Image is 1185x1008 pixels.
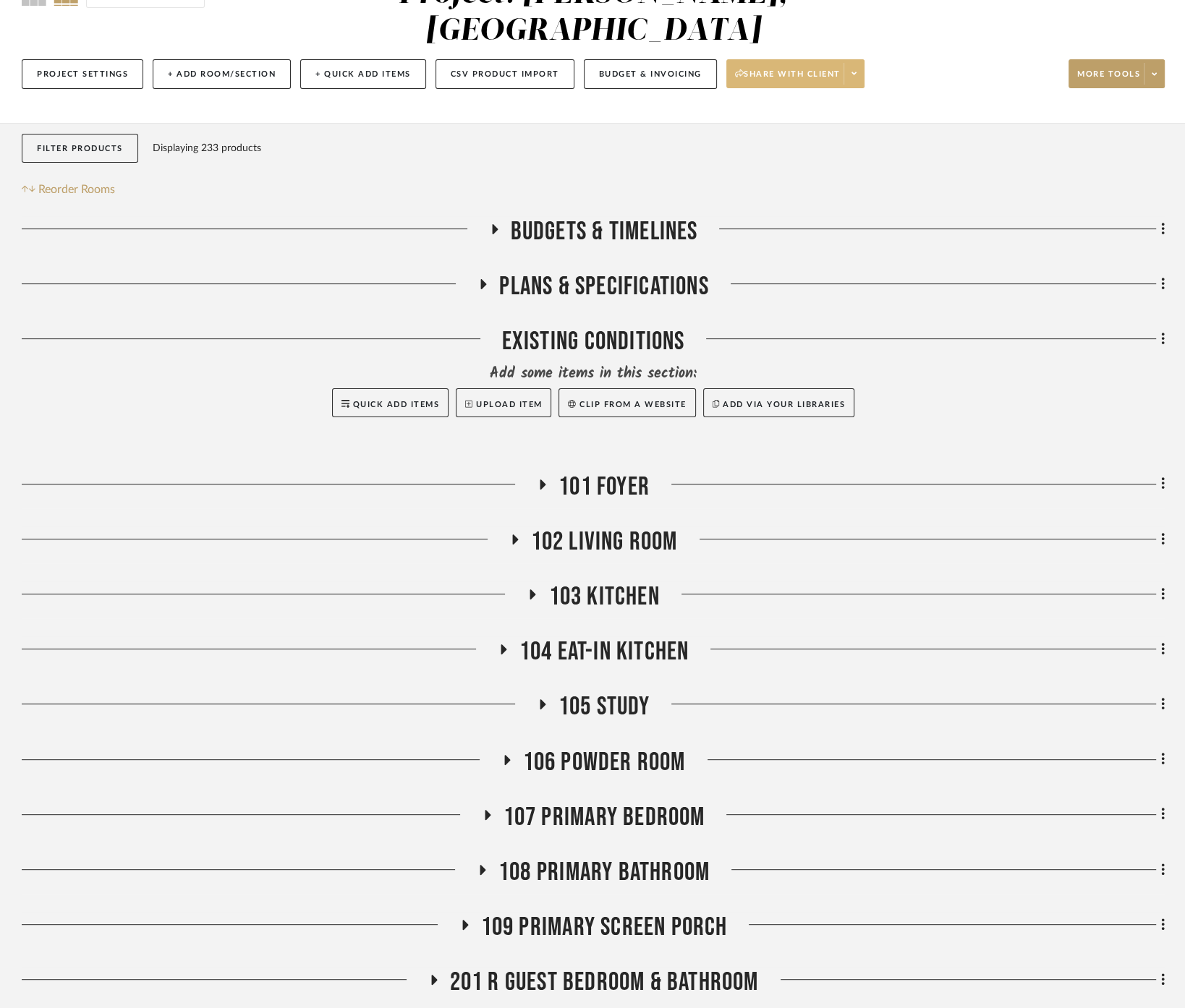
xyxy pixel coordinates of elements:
button: Upload Item [456,388,551,417]
button: Budget & Invoicing [584,59,717,89]
button: Share with client [726,59,865,88]
div: Add some items in this section: [22,364,1165,384]
span: 102 Living Room [531,526,678,558]
span: Budgets & Timelines [511,216,698,247]
span: 101 Foyer [558,471,650,503]
span: 108 Primary Bathroom [498,857,710,888]
button: + Quick Add Items [300,59,426,89]
button: CSV Product Import [436,59,574,89]
button: Quick Add Items [332,388,449,417]
span: More tools [1077,69,1140,90]
button: Project Settings [22,59,143,89]
span: 105 Study [558,691,650,722]
span: 103 Kitchen [548,581,659,612]
button: + Add Room/Section [153,59,291,89]
button: Add via your libraries [703,388,855,417]
span: 109 Primary Screen Porch [481,912,728,943]
button: Clip from a website [558,388,695,417]
span: 106 Powder Room [523,747,686,778]
span: 201 R Guest Bedroom & Bathroom [450,967,759,998]
span: Plans & Specifications [499,271,708,302]
button: Filter Products [22,134,138,163]
div: Displaying 233 products [153,134,261,163]
span: Share with client [735,69,841,90]
span: Reorder Rooms [38,181,115,198]
button: More tools [1069,59,1165,88]
span: 107 Primary Bedroom [504,802,705,833]
span: Quick Add Items [353,401,440,409]
button: Reorder Rooms [22,181,115,198]
span: 104 Eat-In Kitchen [519,636,689,667]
